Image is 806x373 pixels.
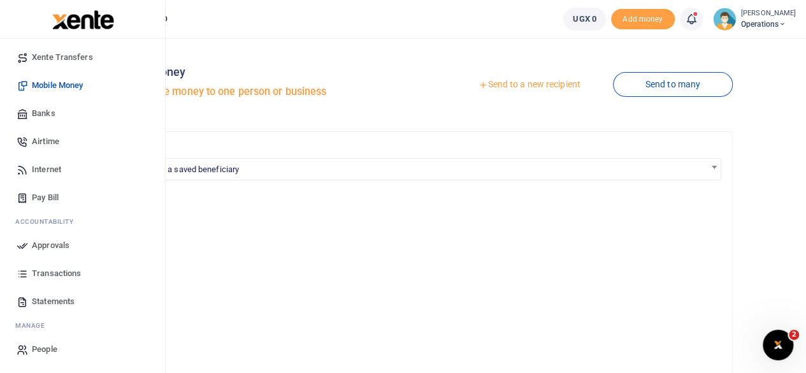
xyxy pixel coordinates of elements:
iframe: Intercom live chat [763,330,793,360]
a: Send to a new recipient [446,73,612,96]
span: Pay Bill [32,191,59,204]
a: Approvals [10,231,155,260]
span: Banks [32,107,55,120]
span: Airtime [32,135,59,148]
a: Statements [10,288,155,316]
span: 2 [789,330,799,340]
span: Xente Transfers [32,51,93,64]
img: logo-large [52,10,114,29]
li: Wallet ballance [558,8,611,31]
span: Search for a saved beneficiary [122,158,721,180]
a: Pay Bill [10,184,155,212]
a: profile-user [PERSON_NAME] Operations [713,8,796,31]
a: UGX 0 [563,8,606,31]
small: [PERSON_NAME] [741,8,796,19]
h4: Mobile Money [112,65,417,79]
span: UGX 0 [573,13,596,26]
a: People [10,335,155,363]
img: profile-user [713,8,736,31]
a: Send to many [613,72,733,97]
a: Airtime [10,128,155,156]
span: countability [25,217,73,226]
span: anage [22,321,45,330]
li: Ac [10,212,155,231]
span: Mobile Money [32,79,83,92]
h5: Send mobile money to one person or business [112,85,417,98]
a: logo-small logo-large logo-large [51,14,114,24]
a: Transactions [10,260,155,288]
a: Mobile Money [10,71,155,99]
a: Banks [10,99,155,128]
a: Add money [611,13,675,23]
span: People [32,343,57,356]
span: Search for a saved beneficiary [127,165,239,174]
span: Statements [32,295,75,308]
span: Operations [741,18,796,30]
span: Transactions [32,267,81,280]
li: M [10,316,155,335]
span: Add money [611,9,675,30]
li: Toup your wallet [611,9,675,30]
a: Xente Transfers [10,43,155,71]
a: Internet [10,156,155,184]
span: Approvals [32,239,69,252]
span: Internet [32,163,61,176]
span: Search for a saved beneficiary [122,159,721,179]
